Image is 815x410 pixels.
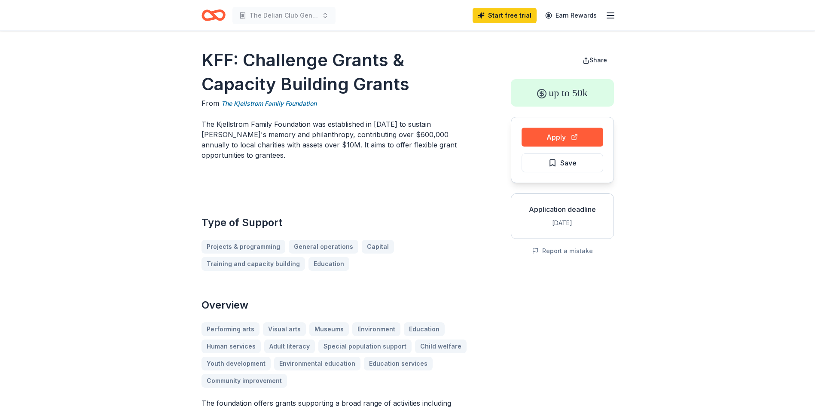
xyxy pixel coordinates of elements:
[201,119,470,160] p: The Kjellstrom Family Foundation was established in [DATE] to sustain [PERSON_NAME]'s memory and ...
[522,128,603,147] button: Apply
[232,7,336,24] button: The Delian Club General Operating Fund
[560,157,577,168] span: Save
[201,98,470,109] div: From
[532,246,593,256] button: Report a mistake
[518,204,607,214] div: Application deadline
[576,52,614,69] button: Share
[201,216,470,229] h2: Type of Support
[201,298,470,312] h2: Overview
[518,218,607,228] div: [DATE]
[589,56,607,64] span: Share
[221,98,317,109] a: The Kjellstrom Family Foundation
[308,257,349,271] a: Education
[540,8,602,23] a: Earn Rewards
[473,8,537,23] a: Start free trial
[201,48,470,96] h1: KFF: Challenge Grants & Capacity Building Grants
[250,10,318,21] span: The Delian Club General Operating Fund
[511,79,614,107] div: up to 50k
[522,153,603,172] button: Save
[362,240,394,254] a: Capital
[201,5,226,25] a: Home
[201,240,285,254] a: Projects & programming
[289,240,358,254] a: General operations
[201,257,305,271] a: Training and capacity building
